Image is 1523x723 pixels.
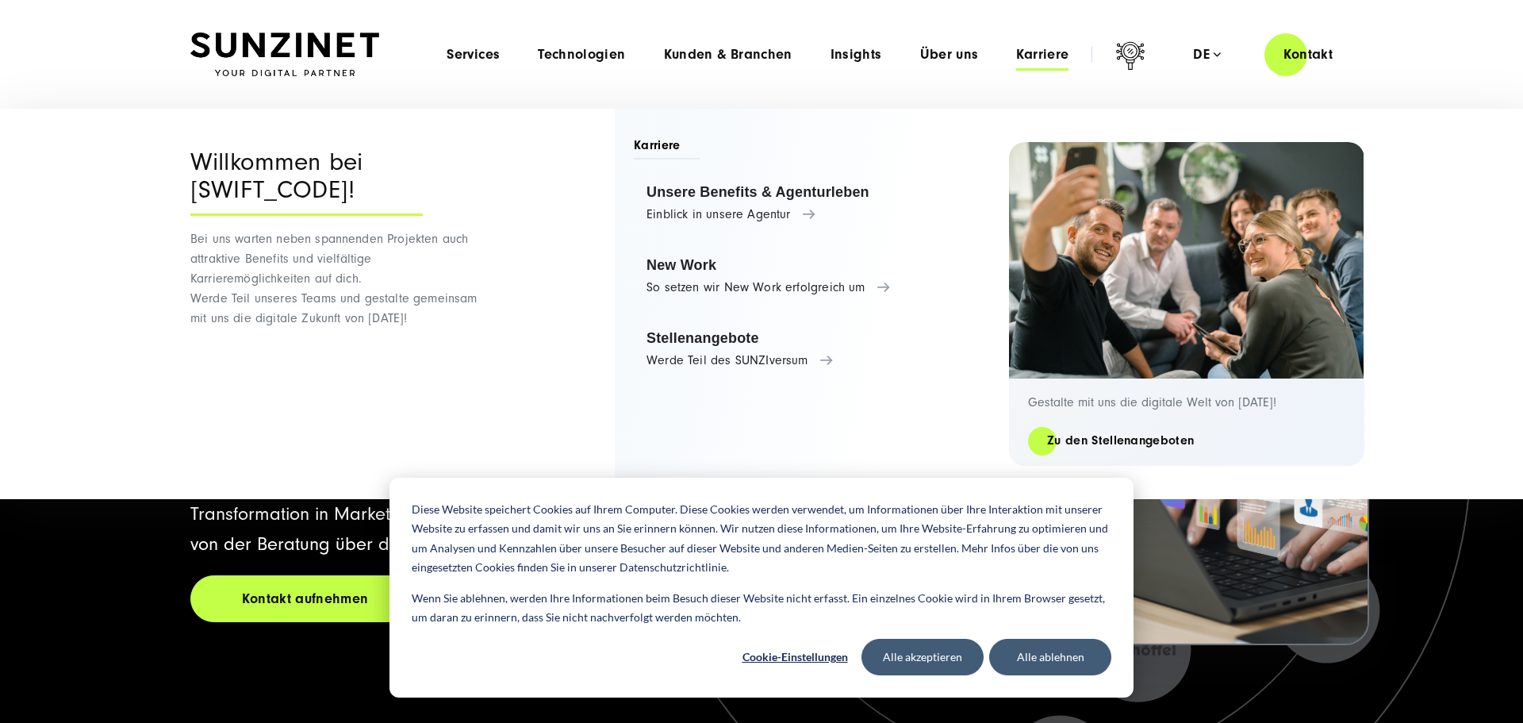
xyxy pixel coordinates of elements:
p: Wenn Sie ablehnen, werden Ihre Informationen beim Besuch dieser Website nicht erfasst. Ein einzel... [412,589,1111,628]
div: Cookie banner [389,478,1134,698]
button: Alle ablehnen [989,639,1111,675]
p: Gestalte mit uns die digitale Welt von [DATE]! [1028,394,1345,410]
p: Diese Website speichert Cookies auf Ihrem Computer. Diese Cookies werden verwendet, um Informatio... [412,500,1111,578]
a: New Work So setzen wir New Work erfolgreich um [634,246,971,306]
a: Über uns [920,47,979,63]
div: de [1193,47,1221,63]
img: SUNZINET Full Service Digital Agentur [190,33,379,77]
a: Services [447,47,500,63]
div: Willkommen bei [SWIFT_CODE]! [190,148,423,216]
a: Insights [831,47,882,63]
a: Kunden & Branchen [664,47,792,63]
button: Cookie-Einstellungen [734,639,856,675]
button: Alle akzeptieren [861,639,984,675]
a: Kontakt [1264,32,1352,77]
a: Stellenangebote Werde Teil des SUNZIversum [634,319,971,379]
a: Kontakt aufnehmen [190,575,420,622]
a: Karriere [1016,47,1068,63]
img: Digitalagentur und Internetagentur SUNZINET: 2 Frauen 3 Männer, die ein Selfie machen bei [1009,142,1364,379]
p: Bei uns warten neben spannenden Projekten auch attraktive Benefits und vielfältige Karrieremöglic... [190,229,488,329]
a: Technologien [538,47,625,63]
span: Karriere [634,137,700,160]
a: Zu den Stellenangeboten [1028,432,1213,450]
p: +20 Jahre Erfahrung, 160 Mitarbeitende in 3 Ländern für die Digitale Transformation in Marketing,... [190,469,742,560]
a: Unsere Benefits & Agenturleben Einblick in unsere Agentur [634,173,971,233]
